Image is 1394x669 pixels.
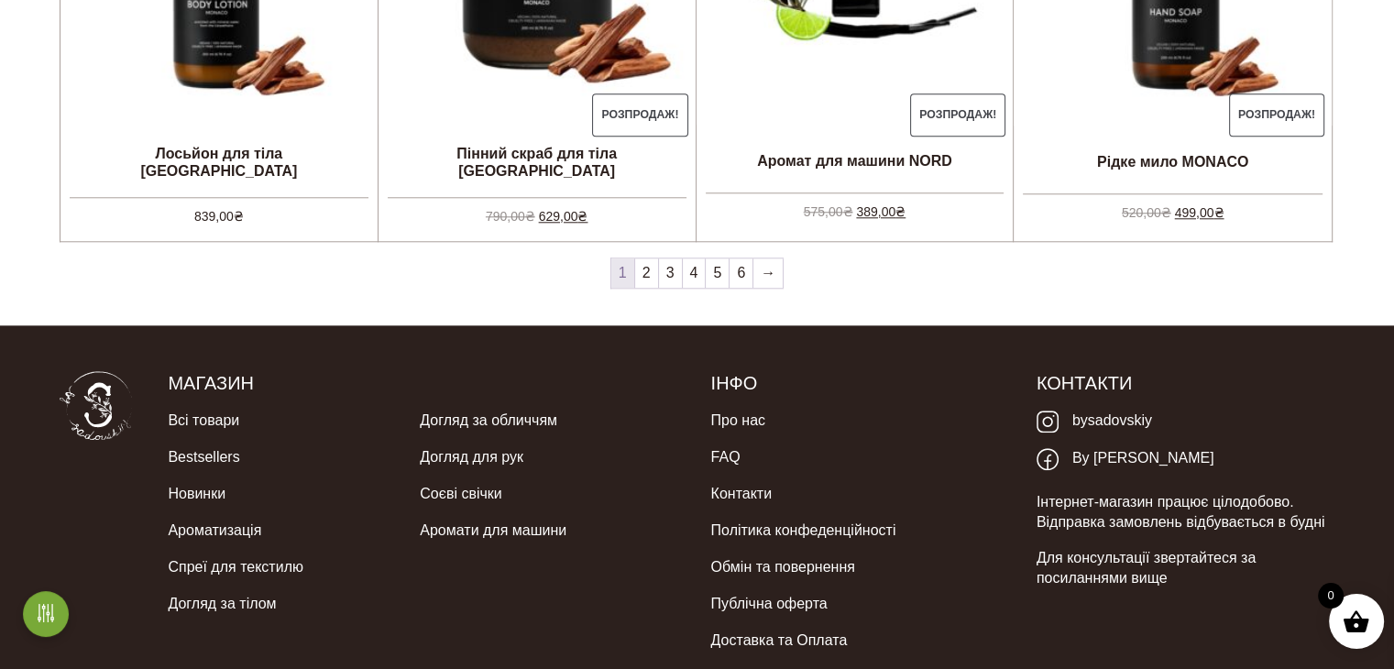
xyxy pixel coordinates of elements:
[168,402,239,439] a: Всі товари
[1229,93,1325,137] span: Розпродаж!
[842,204,852,219] span: ₴
[683,258,706,288] a: 4
[659,258,682,288] a: 3
[710,586,827,622] a: Публічна оферта
[804,204,853,219] bdi: 575,00
[1037,371,1334,395] h5: Контакти
[730,258,752,288] a: 6
[1037,402,1152,440] a: bysadovskiy
[710,549,854,586] a: Обмін та повернення
[525,209,535,224] span: ₴
[710,371,1008,395] h5: Інфо
[697,137,1014,183] h2: Аромат для машини NORD
[168,512,261,549] a: Ароматизація
[856,204,906,219] bdi: 389,00
[168,371,683,395] h5: Магазин
[194,209,244,224] bdi: 839,00
[710,402,764,439] a: Про нас
[420,476,501,512] a: Соєві свічки
[234,209,244,224] span: ₴
[706,258,729,288] a: 5
[611,258,634,288] span: 1
[1037,440,1214,477] a: By [PERSON_NAME]
[710,439,740,476] a: FAQ
[379,137,696,187] h2: Пінний скраб для тіла [GEOGRAPHIC_DATA]
[168,476,225,512] a: Новинки
[910,93,1006,137] span: Розпродаж!
[1122,205,1171,220] bdi: 520,00
[1037,548,1334,589] p: Для консультації звертайтеся за посиланнями вище
[539,209,588,224] bdi: 629,00
[1014,138,1332,184] h2: Рідке мило MONACO
[635,258,658,288] a: 2
[420,439,523,476] a: Догляд для рук
[753,258,783,288] a: →
[577,209,587,224] span: ₴
[710,476,772,512] a: Контакти
[710,512,895,549] a: Політика конфеденційності
[60,137,378,187] h2: Лосьйон для тіла [GEOGRAPHIC_DATA]
[168,586,276,622] a: Догляд за тілом
[1175,205,1224,220] bdi: 499,00
[168,439,239,476] a: Bestsellers
[486,209,535,224] bdi: 790,00
[420,512,566,549] a: Аромати для машини
[592,93,688,137] span: Розпродаж!
[710,622,847,659] a: Доставка та Оплата
[1161,205,1171,220] span: ₴
[1037,492,1334,533] p: Інтернет-магазин працює цілодобово. Відправка замовлень відбувається в будні
[1318,583,1344,609] span: 0
[895,204,906,219] span: ₴
[168,549,303,586] a: Спреї для текстилю
[420,402,557,439] a: Догляд за обличчям
[1213,205,1224,220] span: ₴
